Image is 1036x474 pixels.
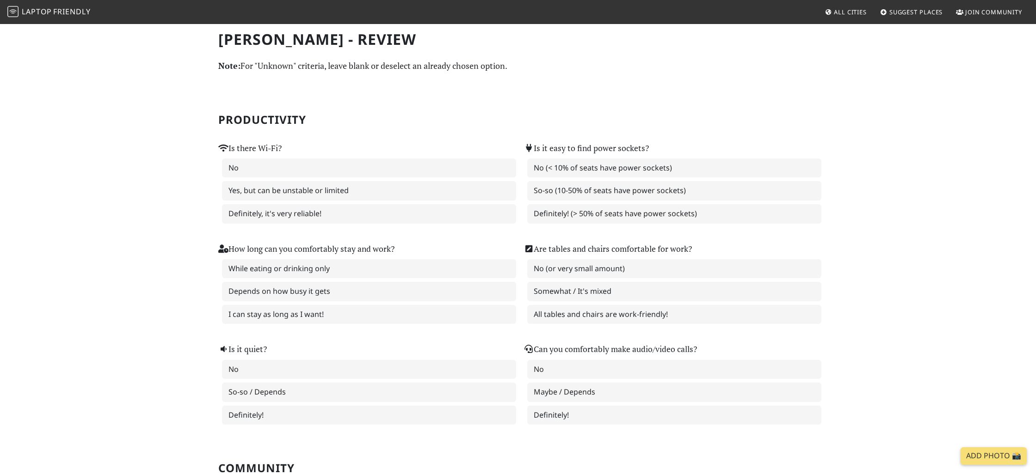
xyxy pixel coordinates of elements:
label: While eating or drinking only [222,259,516,279]
label: Depends on how busy it gets [222,282,516,301]
label: Can you comfortably make audio/video calls? [524,343,697,356]
label: So-so / Depends [222,383,516,402]
span: Suggest Places [889,8,943,16]
span: Laptop [22,6,52,17]
h2: Productivity [218,113,818,127]
a: All Cities [821,4,870,20]
label: Maybe / Depends [527,383,821,402]
p: For "Unknown" criteria, leave blank or deselect an already chosen option. [218,59,818,73]
label: Definitely! [527,406,821,425]
label: Is it easy to find power sockets? [524,142,649,155]
a: LaptopFriendly LaptopFriendly [7,4,91,20]
label: No (< 10% of seats have power sockets) [527,158,821,178]
label: No [222,158,516,178]
label: Is it quiet? [218,343,267,356]
label: Yes, but can be unstable or limited [222,181,516,201]
span: Friendly [53,6,90,17]
a: Join Community [952,4,1026,20]
a: Add Photo 📸 [961,447,1027,465]
label: Are tables and chairs comfortable for work? [524,243,692,255]
a: Suggest Places [876,4,947,20]
label: All tables and chairs are work-friendly! [527,305,821,324]
label: No [222,360,516,379]
label: Definitely, it's very reliable! [222,204,516,224]
label: How long can you comfortably stay and work? [218,243,395,255]
h1: [PERSON_NAME] - Review [218,30,818,48]
label: I can stay as long as I want! [222,305,516,324]
span: All Cities [834,8,867,16]
span: Join Community [965,8,1022,16]
label: Definitely! (> 50% of seats have power sockets) [527,204,821,224]
label: No (or very small amount) [527,259,821,279]
strong: Note: [218,60,240,71]
label: Is there Wi-Fi? [218,142,282,155]
label: So-so (10-50% of seats have power sockets) [527,181,821,201]
label: Somewhat / It's mixed [527,282,821,301]
label: No [527,360,821,379]
img: LaptopFriendly [7,6,18,17]
label: Definitely! [222,406,516,425]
